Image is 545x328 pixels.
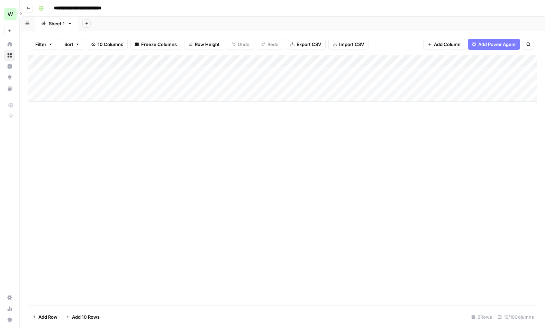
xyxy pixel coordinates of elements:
a: Home [4,39,15,50]
button: Redo [257,39,283,50]
button: Add Column [423,39,465,50]
button: Sort [60,39,84,50]
a: Sheet 1 [35,17,78,30]
a: Your Data [4,83,15,94]
span: Freeze Columns [141,41,177,48]
button: Import CSV [328,39,369,50]
span: Import CSV [339,41,364,48]
a: Insights [4,61,15,72]
span: Undo [238,41,249,48]
span: Add 10 Rows [72,313,100,320]
span: Add Row [38,313,57,320]
button: Workspace: Workspace1 [4,6,15,23]
button: Help + Support [4,314,15,325]
span: W [8,10,13,18]
span: Filter [35,41,46,48]
div: 2 Rows [469,311,495,322]
a: Opportunities [4,72,15,83]
a: Usage [4,303,15,314]
button: Add 10 Rows [62,311,104,322]
span: Sort [64,41,73,48]
button: 10 Columns [87,39,128,50]
a: Browse [4,50,15,61]
span: Export CSV [297,41,321,48]
button: Filter [31,39,57,50]
span: 10 Columns [98,41,123,48]
a: Settings [4,292,15,303]
span: Redo [267,41,279,48]
span: Add Column [434,41,461,48]
span: Add Power Agent [478,41,516,48]
button: Export CSV [286,39,326,50]
button: Add Row [28,311,62,322]
span: Row Height [195,41,220,48]
button: Add Power Agent [468,39,520,50]
div: Sheet 1 [49,20,65,27]
button: Row Height [184,39,224,50]
div: 10/10 Columns [495,311,537,322]
button: Freeze Columns [130,39,181,50]
button: Undo [227,39,254,50]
